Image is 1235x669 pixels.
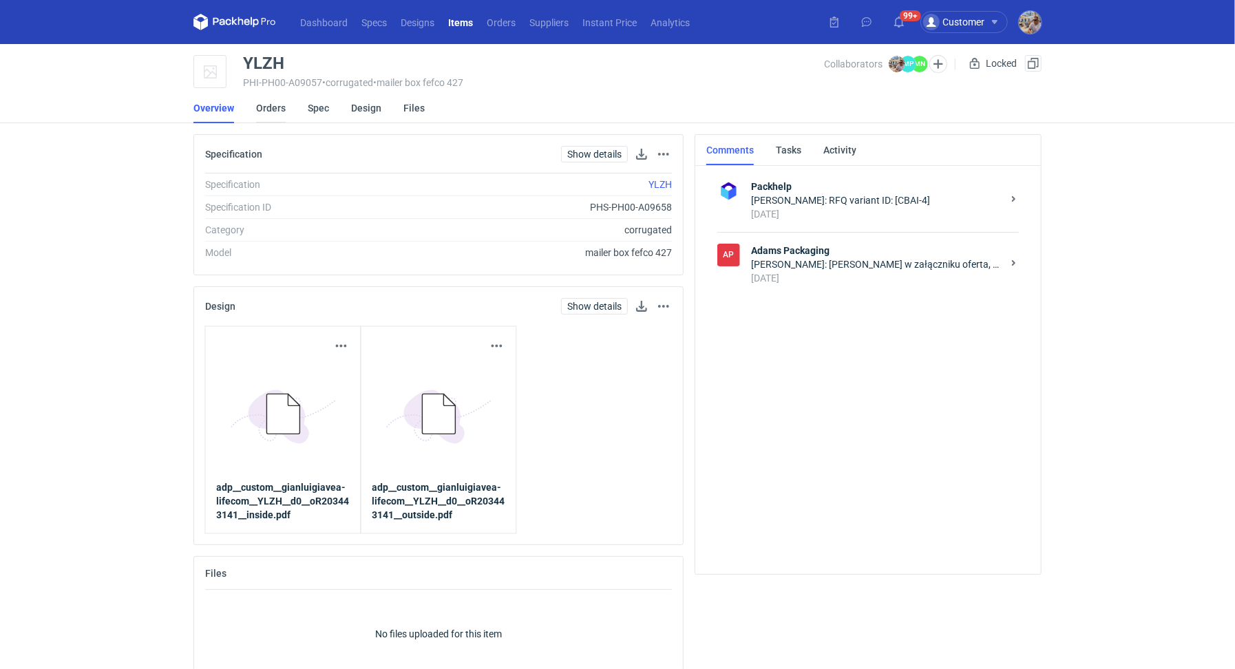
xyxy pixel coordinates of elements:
[751,207,1002,221] div: [DATE]
[392,223,672,237] div: corrugated
[929,55,947,73] button: Edit collaborators
[372,482,505,521] strong: adp__custom__gianluigiavea-lifecom__YLZH__d0__oR203443141__outside.pdf
[900,56,916,72] figcaption: MP
[333,338,350,354] button: Actions
[205,301,235,312] h2: Design
[751,271,1002,285] div: [DATE]
[205,149,262,160] h2: Specification
[561,146,628,162] a: Show details
[889,56,905,72] img: Michał Palasek
[293,14,355,30] a: Dashboard
[205,223,392,237] div: Category
[205,568,226,579] h2: Files
[372,481,505,522] a: adp__custom__gianluigiavea-lifecom__YLZH__d0__oR203443141__outside.pdf
[392,246,672,259] div: mailer box fefco 427
[403,93,425,123] a: Files
[920,11,1019,33] button: Customer
[717,244,740,266] figcaption: AP
[322,77,373,88] span: • corrugated
[967,55,1020,72] div: Locked
[193,93,234,123] a: Overview
[717,180,740,202] img: Packhelp
[392,200,672,214] div: PHS-PH00-A09658
[205,200,392,214] div: Specification ID
[823,135,856,165] a: Activity
[706,135,754,165] a: Comments
[576,14,644,30] a: Instant Price
[644,14,697,30] a: Analytics
[633,298,650,315] button: Download design
[825,59,883,70] span: Collaborators
[655,146,672,162] button: Actions
[751,180,1002,193] strong: Packhelp
[355,14,394,30] a: Specs
[394,14,441,30] a: Designs
[717,244,740,266] div: Adams Packaging
[480,14,522,30] a: Orders
[923,14,984,30] div: Customer
[751,244,1002,257] strong: Adams Packaging
[489,338,505,354] button: Actions
[193,14,276,30] svg: Packhelp Pro
[375,627,502,641] p: No files uploaded for this item
[561,298,628,315] a: Show details
[751,257,1002,271] div: [PERSON_NAME]: [PERSON_NAME] w załączniku oferta, zadruk wewnątrz policzony po 15%, zewnątrz do 50%
[373,77,463,88] span: • mailer box fefco 427
[308,93,329,123] a: Spec
[522,14,576,30] a: Suppliers
[205,246,392,259] div: Model
[911,56,928,72] figcaption: MN
[351,93,381,123] a: Design
[205,178,392,191] div: Specification
[1019,11,1042,34] img: Michał Palasek
[243,55,284,72] div: YLZH
[217,482,350,521] strong: adp__custom__gianluigiavea-lifecom__YLZH__d0__oR203443141__inside.pdf
[243,77,825,88] div: PHI-PH00-A09057
[655,298,672,315] button: Actions
[776,135,801,165] a: Tasks
[256,93,286,123] a: Orders
[888,11,910,33] button: 99+
[217,481,350,522] a: adp__custom__gianluigiavea-lifecom__YLZH__d0__oR203443141__inside.pdf
[633,146,650,162] button: Download specification
[751,193,1002,207] div: [PERSON_NAME]: RFQ variant ID: [CBAI-4]
[1025,55,1042,72] button: Duplicate Item
[648,179,672,190] a: YLZH
[441,14,480,30] a: Items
